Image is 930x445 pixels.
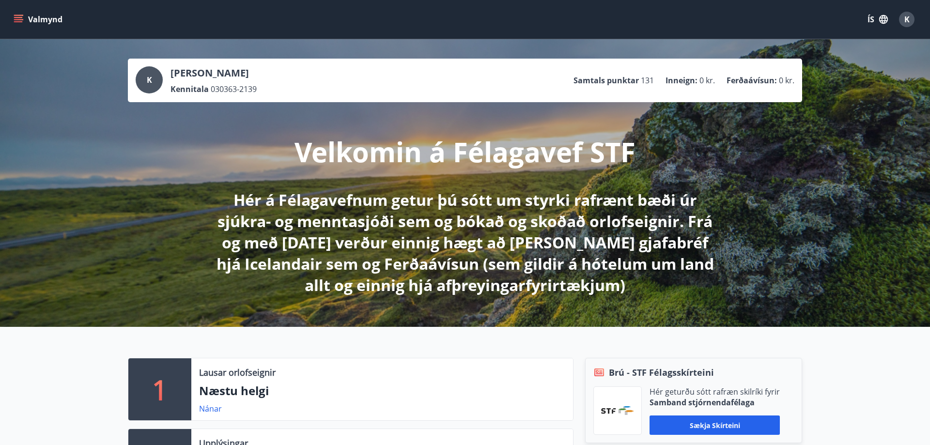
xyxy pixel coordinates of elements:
[601,406,634,415] img: vjCaq2fThgY3EUYqSgpjEiBg6WP39ov69hlhuPVN.png
[199,366,276,379] p: Lausar orlofseignir
[699,75,715,86] span: 0 kr.
[727,75,777,86] p: Ferðaávísun :
[209,189,721,296] p: Hér á Félagavefnum getur þú sótt um styrki rafrænt bæði úr sjúkra- og menntasjóði sem og bókað og...
[650,415,780,435] button: Sækja skírteini
[170,84,209,94] p: Kennitala
[609,366,714,379] span: Brú - STF Félagsskírteini
[147,75,152,85] span: K
[199,383,565,399] p: Næstu helgi
[650,397,780,408] p: Samband stjórnendafélaga
[650,386,780,397] p: Hér geturðu sótt rafræn skilríki fyrir
[199,403,222,414] a: Nánar
[904,14,910,25] span: K
[294,133,635,170] p: Velkomin á Félagavef STF
[170,66,257,80] p: [PERSON_NAME]
[862,11,893,28] button: ÍS
[641,75,654,86] span: 131
[895,8,918,31] button: K
[12,11,66,28] button: menu
[573,75,639,86] p: Samtals punktar
[666,75,697,86] p: Inneign :
[779,75,794,86] span: 0 kr.
[211,84,257,94] span: 030363-2139
[152,371,168,408] p: 1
